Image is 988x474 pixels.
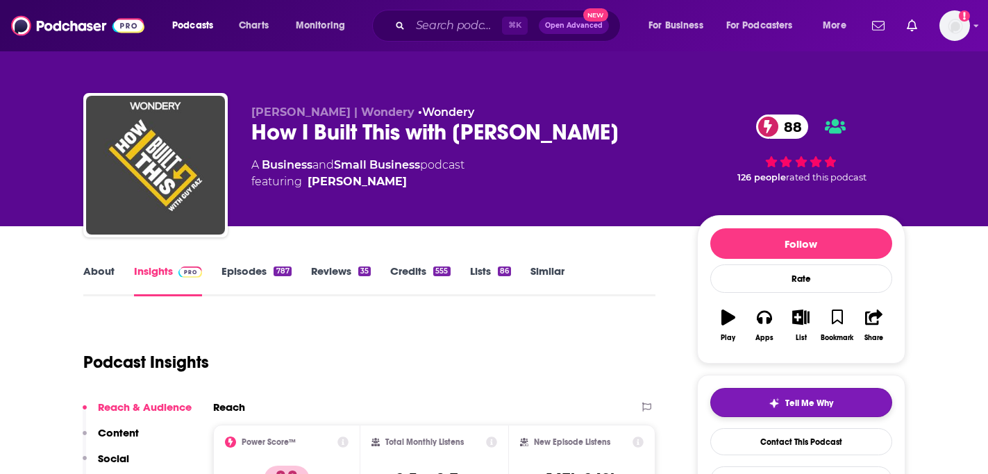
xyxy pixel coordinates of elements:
[639,15,721,37] button: open menu
[134,264,203,296] a: InsightsPodchaser Pro
[83,264,115,296] a: About
[756,115,809,139] a: 88
[530,264,564,296] a: Similar
[855,301,891,350] button: Share
[86,96,225,235] img: How I Built This with Guy Raz
[710,228,892,259] button: Follow
[502,17,528,35] span: ⌘ K
[710,264,892,293] div: Rate
[418,105,474,119] span: •
[939,10,970,41] span: Logged in as dkcmediatechnyc
[178,266,203,278] img: Podchaser Pro
[274,266,291,276] div: 787
[334,158,420,171] a: Small Business
[583,8,608,22] span: New
[770,115,809,139] span: 88
[648,16,703,35] span: For Business
[98,452,129,465] p: Social
[939,10,970,41] img: User Profile
[796,334,807,342] div: List
[385,437,464,447] h2: Total Monthly Listens
[782,301,819,350] button: List
[813,15,864,37] button: open menu
[545,22,603,29] span: Open Advanced
[717,15,813,37] button: open menu
[697,105,905,192] div: 88 126 peoplerated this podcast
[864,334,883,342] div: Share
[737,172,786,183] span: 126 people
[823,16,846,35] span: More
[785,398,833,409] span: Tell Me Why
[308,173,407,190] div: [PERSON_NAME]
[311,264,371,296] a: Reviews35
[470,264,511,296] a: Lists86
[710,428,892,455] a: Contact This Podcast
[939,10,970,41] button: Show profile menu
[390,264,450,296] a: Credits555
[821,334,853,342] div: Bookmark
[251,105,415,119] span: [PERSON_NAME] | Wondery
[251,173,464,190] span: featuring
[901,14,923,37] a: Show notifications dropdown
[312,158,334,171] span: and
[251,157,464,190] div: A podcast
[230,15,277,37] a: Charts
[498,266,511,276] div: 86
[746,301,782,350] button: Apps
[83,400,192,426] button: Reach & Audience
[433,266,450,276] div: 555
[422,105,474,119] a: Wondery
[710,301,746,350] button: Play
[98,426,139,439] p: Content
[539,17,609,34] button: Open AdvancedNew
[239,16,269,35] span: Charts
[11,12,144,39] img: Podchaser - Follow, Share and Rate Podcasts
[786,172,866,183] span: rated this podcast
[262,158,312,171] a: Business
[410,15,502,37] input: Search podcasts, credits, & more...
[83,426,139,452] button: Content
[286,15,363,37] button: open menu
[221,264,291,296] a: Episodes787
[213,400,245,414] h2: Reach
[959,10,970,22] svg: Add a profile image
[755,334,773,342] div: Apps
[98,400,192,414] p: Reach & Audience
[296,16,345,35] span: Monitoring
[721,334,735,342] div: Play
[819,301,855,350] button: Bookmark
[866,14,890,37] a: Show notifications dropdown
[534,437,610,447] h2: New Episode Listens
[172,16,213,35] span: Podcasts
[769,398,780,409] img: tell me why sparkle
[162,15,231,37] button: open menu
[385,10,634,42] div: Search podcasts, credits, & more...
[358,266,371,276] div: 35
[83,352,209,373] h1: Podcast Insights
[726,16,793,35] span: For Podcasters
[242,437,296,447] h2: Power Score™
[710,388,892,417] button: tell me why sparkleTell Me Why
